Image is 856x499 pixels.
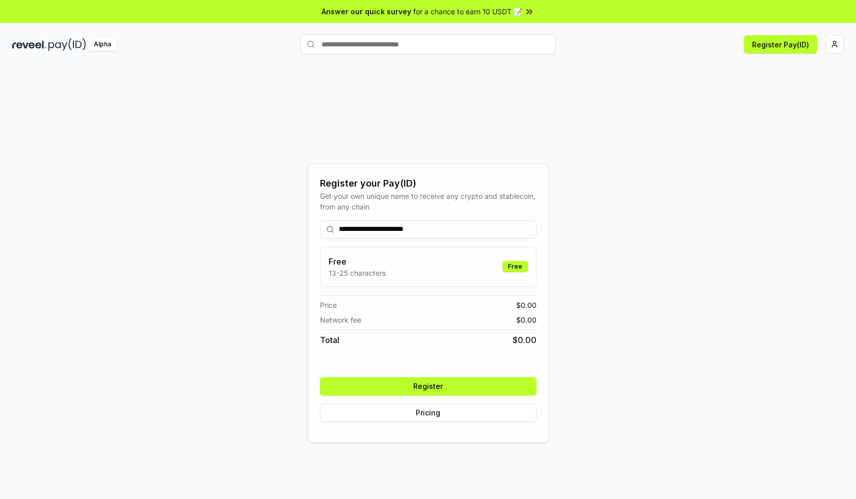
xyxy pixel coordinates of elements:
button: Pricing [320,404,537,422]
button: Register [320,377,537,396]
span: $ 0.00 [516,300,537,310]
h3: Free [329,255,386,268]
img: reveel_dark [12,38,46,51]
p: 13-25 characters [329,268,386,278]
span: Answer our quick survey [322,6,411,17]
div: Alpha [88,38,117,51]
button: Register Pay(ID) [744,35,817,54]
span: $ 0.00 [513,334,537,346]
div: Register your Pay(ID) [320,176,537,191]
div: Free [502,261,528,272]
span: Price [320,300,337,310]
span: Total [320,334,339,346]
div: Get your own unique name to receive any crypto and stablecoin, from any chain [320,191,537,212]
span: Network fee [320,314,361,325]
img: pay_id [48,38,86,51]
span: $ 0.00 [516,314,537,325]
span: for a chance to earn 10 USDT 📝 [413,6,522,17]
